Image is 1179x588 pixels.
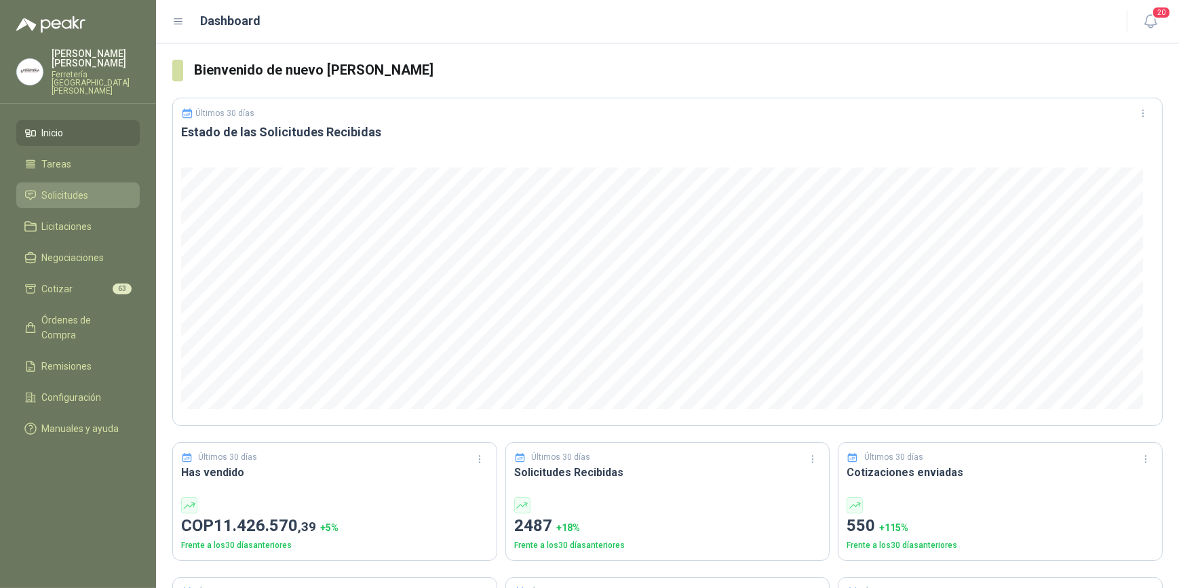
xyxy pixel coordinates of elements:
[42,188,89,203] span: Solicitudes
[199,451,258,464] p: Últimos 30 días
[181,513,488,539] p: COP
[196,109,255,118] p: Últimos 30 días
[17,59,43,85] img: Company Logo
[194,60,1163,81] h3: Bienvenido de nuevo [PERSON_NAME]
[16,385,140,410] a: Configuración
[514,464,822,481] h3: Solicitudes Recibidas
[42,421,119,436] span: Manuales y ayuda
[42,219,92,234] span: Licitaciones
[16,416,140,442] a: Manuales y ayuda
[201,12,261,31] h1: Dashboard
[864,451,923,464] p: Últimos 30 días
[1138,9,1163,34] button: 20
[42,250,104,265] span: Negociaciones
[42,281,73,296] span: Cotizar
[847,464,1154,481] h3: Cotizaciones enviadas
[320,522,339,533] span: + 5 %
[42,390,102,405] span: Configuración
[42,125,64,140] span: Inicio
[298,519,316,534] span: ,39
[514,539,822,552] p: Frente a los 30 días anteriores
[16,214,140,239] a: Licitaciones
[181,124,1154,140] h3: Estado de las Solicitudes Recibidas
[16,16,85,33] img: Logo peakr
[181,464,488,481] h3: Has vendido
[181,539,488,552] p: Frente a los 30 días anteriores
[1152,6,1171,19] span: 20
[42,313,127,342] span: Órdenes de Compra
[16,120,140,146] a: Inicio
[16,276,140,302] a: Cotizar63
[16,307,140,348] a: Órdenes de Compra
[113,283,132,294] span: 63
[514,513,822,539] p: 2487
[52,49,140,68] p: [PERSON_NAME] [PERSON_NAME]
[531,451,590,464] p: Últimos 30 días
[879,522,908,533] span: + 115 %
[52,71,140,95] p: Ferretería [GEOGRAPHIC_DATA][PERSON_NAME]
[16,353,140,379] a: Remisiones
[556,522,580,533] span: + 18 %
[16,182,140,208] a: Solicitudes
[847,513,1154,539] p: 550
[42,157,72,172] span: Tareas
[16,245,140,271] a: Negociaciones
[16,151,140,177] a: Tareas
[847,539,1154,552] p: Frente a los 30 días anteriores
[214,516,316,535] span: 11.426.570
[42,359,92,374] span: Remisiones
